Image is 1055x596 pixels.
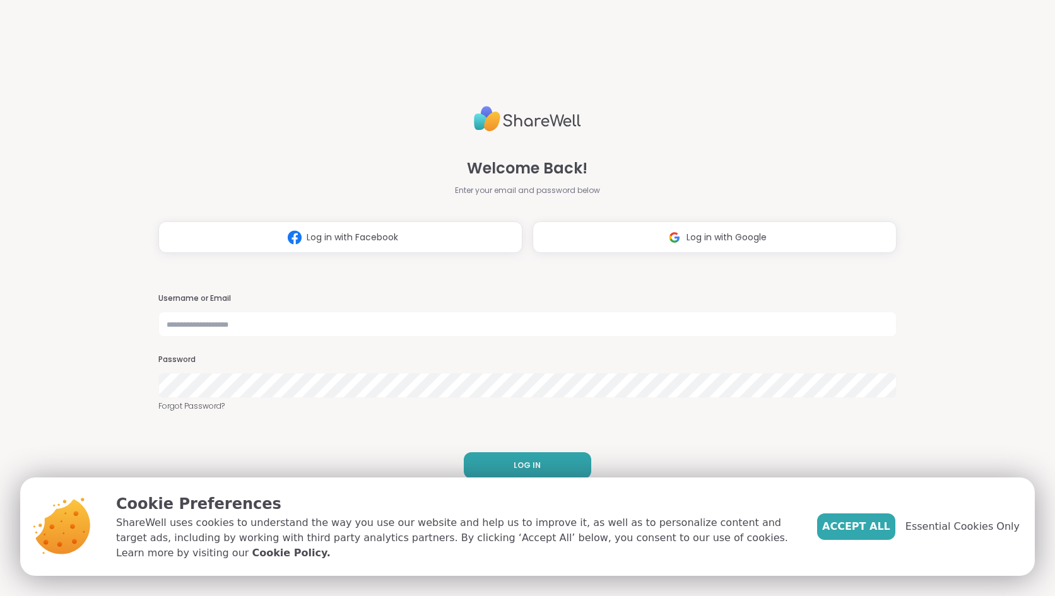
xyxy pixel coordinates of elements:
[905,519,1020,534] span: Essential Cookies Only
[687,231,767,244] span: Log in with Google
[822,519,890,534] span: Accept All
[158,293,897,304] h3: Username or Email
[252,546,330,561] a: Cookie Policy.
[817,513,895,540] button: Accept All
[307,231,398,244] span: Log in with Facebook
[533,221,897,253] button: Log in with Google
[464,452,591,479] button: LOG IN
[116,493,797,515] p: Cookie Preferences
[158,400,897,412] a: Forgot Password?
[455,185,600,196] span: Enter your email and password below
[116,515,797,561] p: ShareWell uses cookies to understand the way you use our website and help us to improve it, as we...
[514,460,541,471] span: LOG IN
[158,354,897,365] h3: Password
[158,221,522,253] button: Log in with Facebook
[474,101,581,137] img: ShareWell Logo
[467,157,587,180] span: Welcome Back!
[283,226,307,249] img: ShareWell Logomark
[663,226,687,249] img: ShareWell Logomark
